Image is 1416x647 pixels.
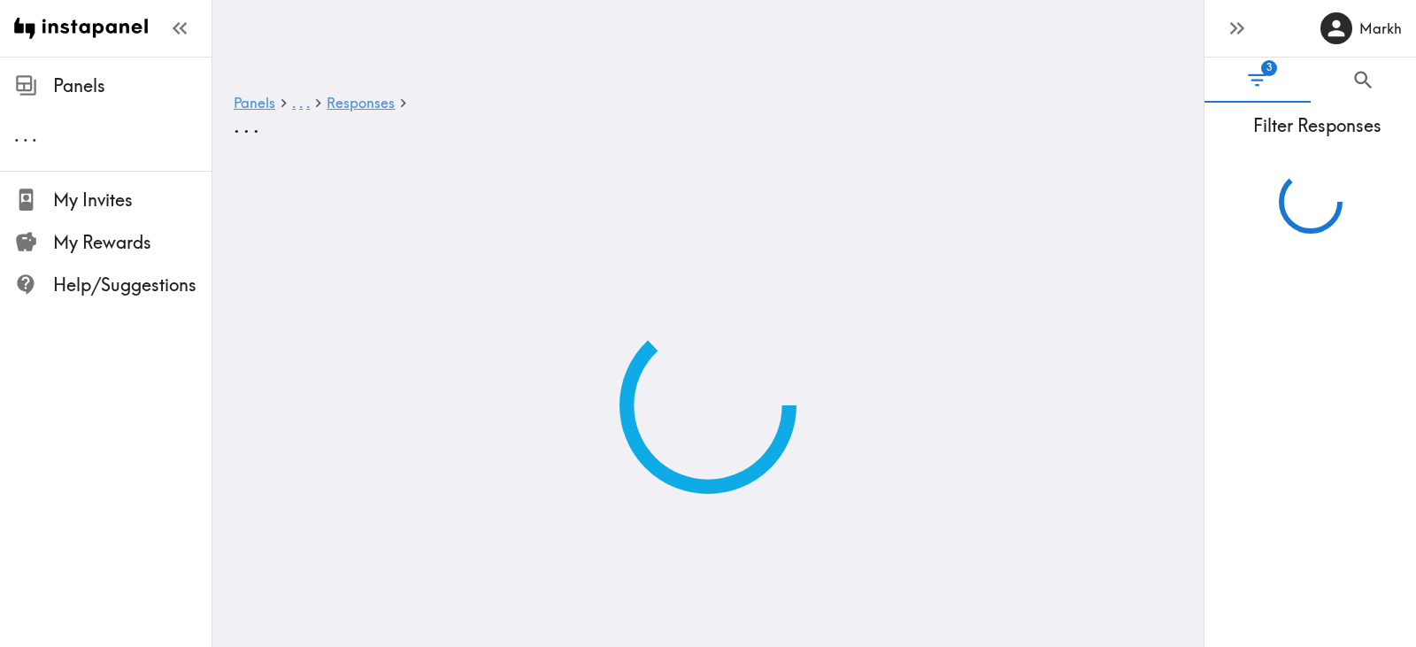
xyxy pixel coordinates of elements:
span: Filter Responses [1219,113,1416,138]
span: . [299,94,303,112]
span: . [243,112,250,138]
span: Help/Suggestions [53,273,212,297]
span: . [32,124,37,146]
h6: Markh [1359,19,1402,38]
span: . [234,112,240,138]
span: . [23,124,28,146]
span: Search [1351,68,1375,92]
span: Panels [53,73,212,98]
span: . [292,94,296,112]
a: Panels [234,96,275,112]
span: . [14,124,19,146]
span: . [253,112,259,138]
span: . [306,94,310,112]
a: Responses [327,96,395,112]
span: My Invites [53,188,212,212]
span: My Rewards [53,230,212,255]
a: ... [292,96,310,112]
span: 3 [1261,60,1277,76]
button: Filter Responses [1204,58,1311,103]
